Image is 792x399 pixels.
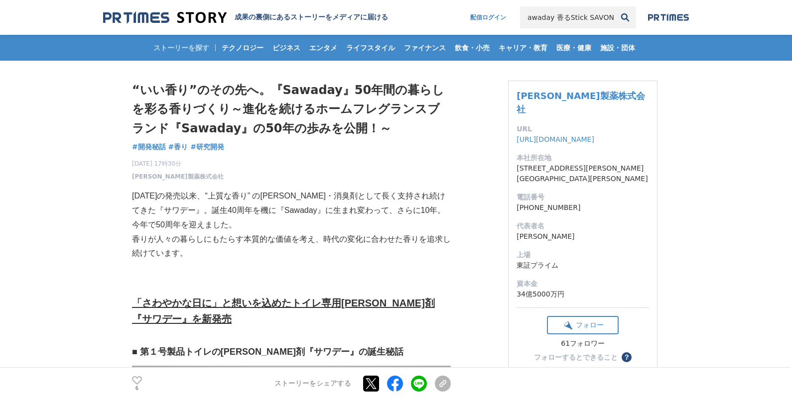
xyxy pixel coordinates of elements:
span: ファイナンス [400,43,450,52]
button: ？ [622,352,632,362]
a: [PERSON_NAME]製薬株式会社 [132,172,224,181]
dt: 上場 [517,250,649,260]
div: 61フォロワー [547,339,619,348]
h3: ■ 第１号製品トイレの[PERSON_NAME]剤『サワデー』の誕生秘話 [132,345,451,359]
a: 成果の裏側にあるストーリーをメディアに届ける 成果の裏側にあるストーリーをメディアに届ける [103,11,388,24]
p: 香りが人々の暮らしにもたらす本質的な価値を考え、時代の変化に合わせた香りを追求し続けています。 [132,232,451,261]
u: 「さわやかな日に」と想いを込めたトイレ専用[PERSON_NAME]剤『サワデー』を新発売 [132,298,435,324]
dt: 資本金 [517,279,649,289]
a: [URL][DOMAIN_NAME] [517,135,594,143]
a: エンタメ [305,35,341,61]
img: 成果の裏側にあるストーリーをメディアに届ける [103,11,227,24]
img: prtimes [648,13,689,21]
a: ライフスタイル [342,35,399,61]
span: #研究開発 [190,142,224,151]
a: #開発秘話 [132,142,166,152]
dt: 本社所在地 [517,153,649,163]
dt: 代表者名 [517,221,649,231]
a: [PERSON_NAME]製薬株式会社 [517,91,645,114]
dd: [PHONE_NUMBER] [517,202,649,213]
span: ビジネス [268,43,304,52]
a: #研究開発 [190,142,224,152]
span: 飲食・小売 [451,43,494,52]
a: #香り [168,142,188,152]
h1: “いい香り”のその先へ。『Sawaday』50年間の暮らしを彩る香りづくり～進化を続けるホームフレグランスブランド『Sawaday』の50年の歩みを公開！～ [132,81,451,138]
a: 医療・健康 [552,35,595,61]
span: #開発秘話 [132,142,166,151]
dd: [STREET_ADDRESS][PERSON_NAME] [GEOGRAPHIC_DATA][PERSON_NAME] [517,163,649,184]
dd: [PERSON_NAME] [517,231,649,242]
dd: 東証プライム [517,260,649,271]
span: 施設・団体 [596,43,639,52]
a: ファイナンス [400,35,450,61]
div: フォローするとできること [534,354,618,361]
dd: 34億5000万円 [517,289,649,299]
p: 6 [132,386,142,391]
a: 施設・団体 [596,35,639,61]
span: ？ [623,354,630,361]
dt: 電話番号 [517,192,649,202]
button: フォロー [547,316,619,334]
span: 医療・健康 [552,43,595,52]
input: キーワードで検索 [520,6,614,28]
a: テクノロジー [218,35,267,61]
span: テクノロジー [218,43,267,52]
span: エンタメ [305,43,341,52]
span: #香り [168,142,188,151]
a: 配信ログイン [460,6,516,28]
p: [DATE]の発売以来、“上質な香り” の[PERSON_NAME]・消臭剤として長く支持され続けてきた『サワデー』。誕生40周年を機に『Sawaday』に生まれ変わって、さらに10年。今年で5... [132,189,451,232]
a: 飲食・小売 [451,35,494,61]
p: ストーリーをシェアする [274,379,351,388]
span: キャリア・教育 [495,43,551,52]
a: キャリア・教育 [495,35,551,61]
button: 検索 [614,6,636,28]
dt: URL [517,124,649,134]
span: ライフスタイル [342,43,399,52]
span: [DATE] 17時30分 [132,159,224,168]
a: ビジネス [268,35,304,61]
h2: 成果の裏側にあるストーリーをメディアに届ける [235,13,388,22]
